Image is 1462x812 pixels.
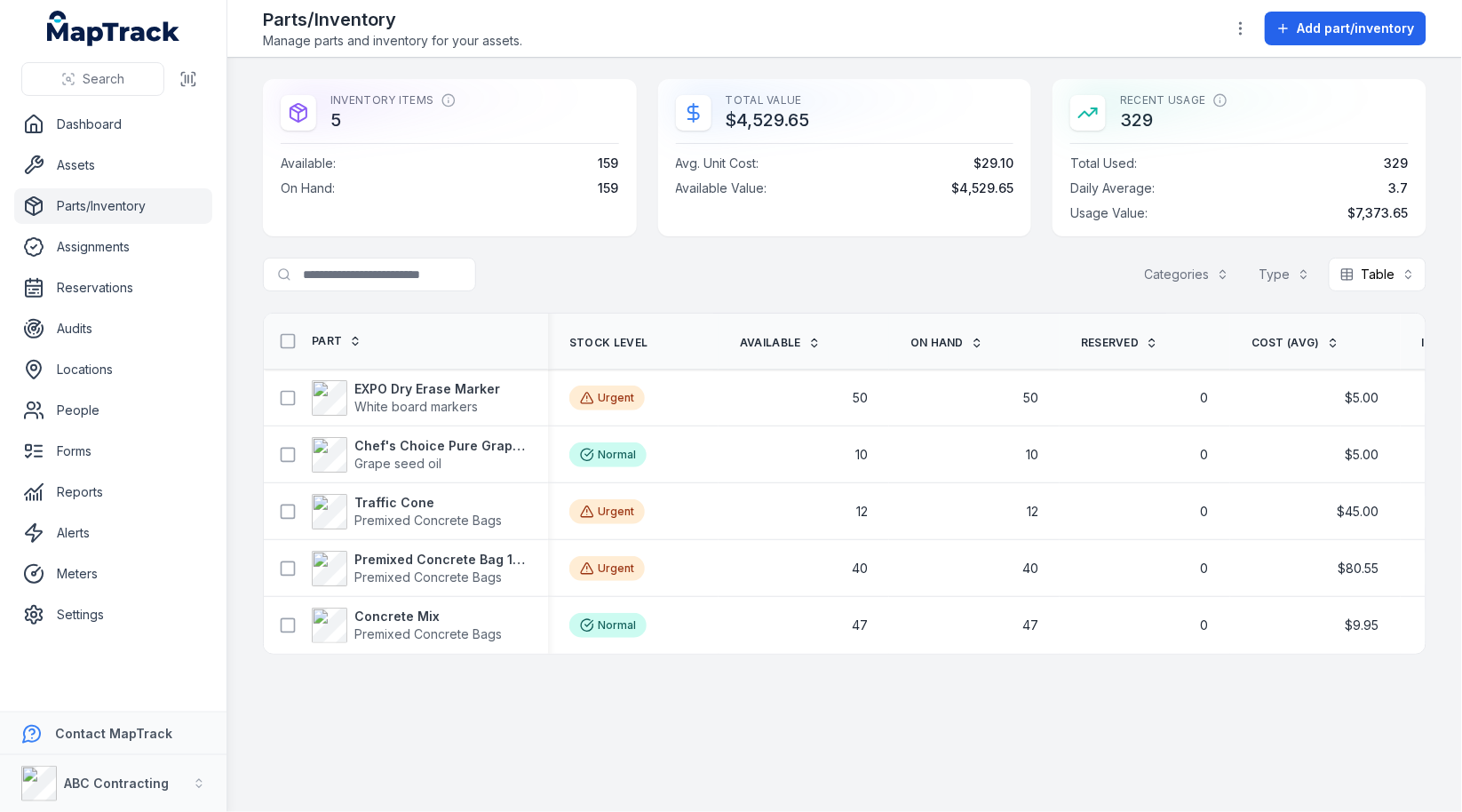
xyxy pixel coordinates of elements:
[599,155,619,172] span: 159
[354,626,502,641] span: Premixed Concrete Bags
[281,155,336,172] span: Available :
[14,147,212,183] a: Assets
[354,569,502,585] span: Premixed Concrete Bags
[1201,617,1209,634] span: 0
[21,62,164,96] button: Search
[973,155,1013,172] span: $29.10
[569,613,647,638] div: Normal
[1265,12,1426,45] button: Add part/inventory
[64,776,169,791] strong: ABC Contracting
[1248,258,1322,291] button: Type
[1070,155,1137,172] span: Total Used :
[852,617,868,634] span: 47
[569,556,645,581] div: Urgent
[910,336,983,350] a: On hand
[14,515,212,551] a: Alerts
[354,494,502,512] strong: Traffic Cone
[312,437,527,473] a: Chef's Choice Pure Grapeseed OilGrape seed oil
[312,494,502,529] a: Traffic ConePremixed Concrete Bags
[354,380,500,398] strong: EXPO Dry Erase Marker
[1346,617,1379,634] span: $9.95
[1022,617,1038,634] span: 47
[1022,560,1038,577] span: 40
[1070,179,1155,197] span: Daily Average :
[1026,446,1038,464] span: 10
[740,336,801,350] span: Available
[569,442,647,467] div: Normal
[14,393,212,428] a: People
[14,311,212,346] a: Audits
[1298,20,1415,37] span: Add part/inventory
[14,556,212,592] a: Meters
[676,179,767,197] span: Available Value :
[14,434,212,469] a: Forms
[910,336,964,350] span: On hand
[599,179,619,197] span: 159
[14,352,212,387] a: Locations
[740,336,821,350] a: Available
[1339,560,1379,577] span: $80.55
[1201,503,1209,521] span: 0
[1070,204,1148,222] span: Usage Value :
[856,503,868,521] span: 12
[14,188,212,224] a: Parts/Inventory
[1389,179,1409,197] span: 3.7
[312,608,502,643] a: Concrete MixPremixed Concrete Bags
[14,597,212,633] a: Settings
[1346,446,1379,464] span: $5.00
[354,608,502,625] strong: Concrete Mix
[1251,336,1320,350] span: Cost (avg)
[951,179,1013,197] span: $4,529.65
[354,437,527,455] strong: Chef's Choice Pure Grapeseed Oil
[263,7,522,32] h2: Parts/Inventory
[14,107,212,142] a: Dashboard
[14,474,212,510] a: Reports
[1251,336,1339,350] a: Cost (avg)
[1201,389,1209,407] span: 0
[312,334,342,348] span: Part
[83,70,124,88] span: Search
[852,560,868,577] span: 40
[855,446,868,464] span: 10
[1348,204,1409,222] span: $7,373.65
[354,456,441,471] span: Grape seed oil
[312,334,362,348] a: Part
[312,551,527,586] a: Premixed Concrete Bag 15kgPremixed Concrete Bags
[676,155,759,172] span: Avg. Unit Cost :
[263,32,522,50] span: Manage parts and inventory for your assets.
[1201,560,1209,577] span: 0
[569,499,645,524] div: Urgent
[569,386,645,410] div: Urgent
[1201,446,1209,464] span: 0
[1385,155,1409,172] span: 329
[47,11,180,46] a: MapTrack
[55,726,172,741] strong: Contact MapTrack
[569,336,648,350] span: Stock Level
[14,270,212,306] a: Reservations
[1329,258,1426,291] button: Table
[1027,503,1038,521] span: 12
[1081,336,1139,350] span: Reserved
[1338,503,1379,521] span: $45.00
[1023,389,1038,407] span: 50
[281,179,335,197] span: On Hand :
[354,399,478,414] span: White board markers
[354,513,502,528] span: Premixed Concrete Bags
[1081,336,1158,350] a: Reserved
[1346,389,1379,407] span: $5.00
[354,551,527,569] strong: Premixed Concrete Bag 15kg
[14,229,212,265] a: Assignments
[853,389,868,407] span: 50
[312,380,500,416] a: EXPO Dry Erase MarkerWhite board markers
